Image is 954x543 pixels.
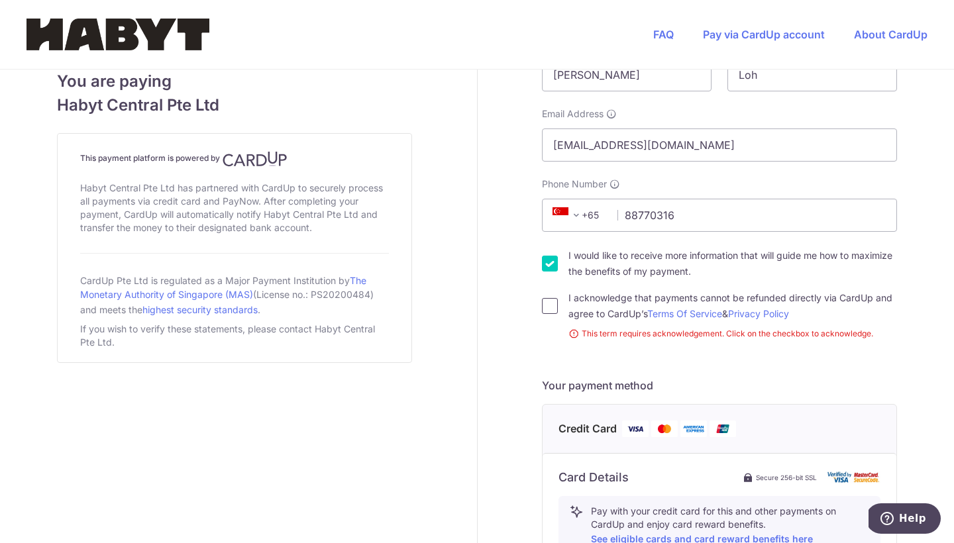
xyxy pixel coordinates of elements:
[558,469,629,485] h6: Card Details
[542,177,607,191] span: Phone Number
[568,327,897,340] small: This term requires acknowledgement. Click on the checkbox to acknowledge.
[568,248,897,279] label: I would like to receive more information that will guide me how to maximize the benefits of my pa...
[622,420,649,437] img: Visa
[549,207,608,223] span: +65
[80,151,389,167] h4: This payment platform is powered by
[542,128,897,162] input: Email address
[558,420,617,437] span: Credit Card
[542,107,604,121] span: Email Address
[80,320,389,352] div: If you wish to verify these statements, please contact Habyt Central Pte Ltd.
[703,28,825,41] a: Pay via CardUp account
[142,304,258,315] a: highest security standards
[57,93,412,117] span: Habyt Central Pte Ltd
[854,28,927,41] a: About CardUp
[651,420,678,437] img: Mastercard
[728,308,789,319] a: Privacy Policy
[80,270,389,320] div: CardUp Pte Ltd is regulated as a Major Payment Institution by (License no.: PS20200484) and meets...
[710,420,736,437] img: Union Pay
[553,207,584,223] span: +65
[680,420,707,437] img: American Express
[756,472,817,483] span: Secure 256-bit SSL
[827,471,880,483] img: card secure
[727,58,897,91] input: Last name
[542,377,897,393] h5: Your payment method
[80,179,389,237] div: Habyt Central Pte Ltd has partnered with CardUp to securely process all payments via credit card ...
[542,58,712,91] input: First name
[869,503,941,536] iframe: Opens a widget where you can find more information
[223,151,288,167] img: CardUp
[647,308,722,319] a: Terms Of Service
[568,290,897,322] label: I acknowledge that payments cannot be refunded directly via CardUp and agree to CardUp’s &
[57,70,412,93] span: You are paying
[653,28,674,41] a: FAQ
